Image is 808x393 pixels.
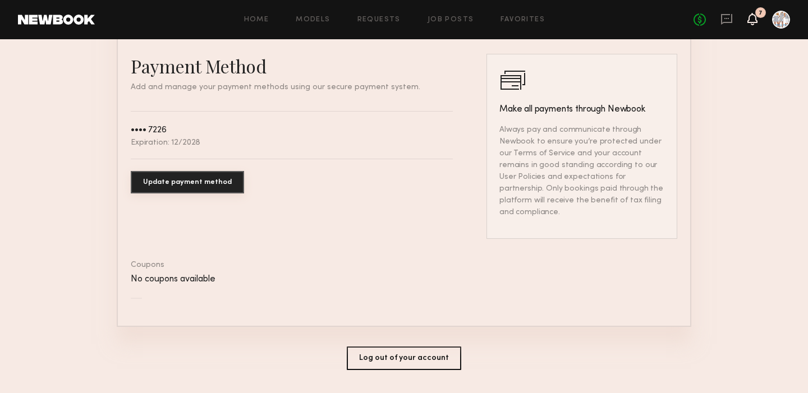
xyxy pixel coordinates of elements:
[131,139,200,147] div: Expiration: 12/2028
[131,126,167,135] div: •••• 7226
[357,16,401,24] a: Requests
[428,16,474,24] a: Job Posts
[131,54,453,78] h2: Payment Method
[347,346,461,370] button: Log out of your account
[131,84,453,91] p: Add and manage your payment methods using our secure payment system.
[499,103,664,116] h3: Make all payments through Newbook
[131,261,677,269] div: Coupons
[501,16,545,24] a: Favorites
[244,16,269,24] a: Home
[499,124,664,218] p: Always pay and communicate through Newbook to ensure you’re protected under our Terms of Service ...
[296,16,330,24] a: Models
[759,10,763,16] div: 7
[131,171,244,193] button: Update payment method
[131,275,677,284] div: No coupons available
